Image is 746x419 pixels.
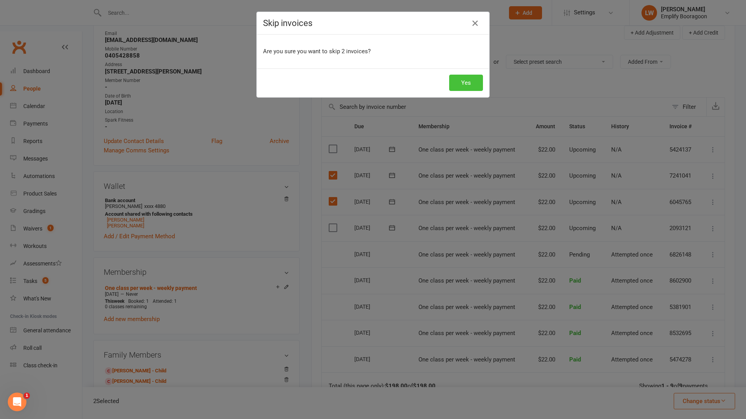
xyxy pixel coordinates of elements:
[8,393,26,411] iframe: Intercom live chat
[24,393,30,399] span: 1
[449,75,483,91] button: Yes
[263,48,371,55] span: Are you sure you want to skip 2 invoices?
[469,17,481,30] button: Close
[263,18,483,28] h4: Skip invoices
